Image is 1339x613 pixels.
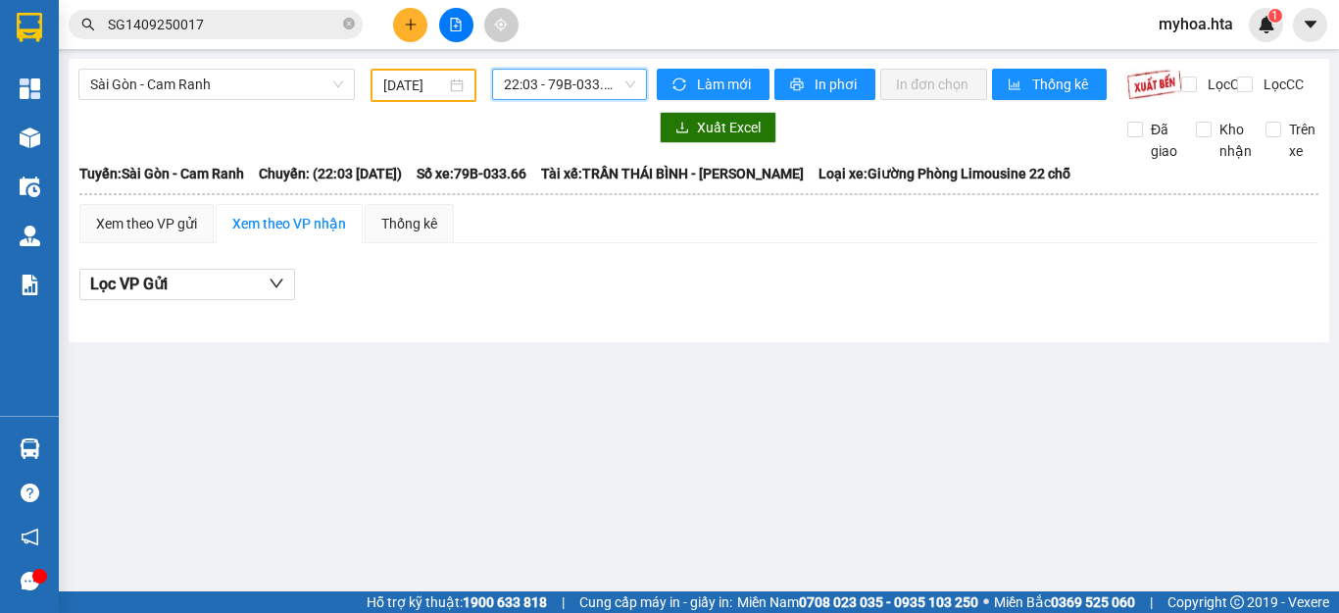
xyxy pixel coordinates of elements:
[20,226,40,246] img: warehouse-icon
[1150,591,1153,613] span: |
[737,591,978,613] span: Miền Nam
[417,163,526,184] span: Số xe: 79B-033.66
[484,8,519,42] button: aim
[79,166,244,181] b: Tuyến: Sài Gòn - Cam Ranh
[660,112,776,143] button: downloadXuất Excel
[20,128,40,148] img: warehouse-icon
[232,213,346,234] div: Xem theo VP nhận
[799,594,978,610] strong: 0708 023 035 - 0935 103 250
[1293,8,1327,42] button: caret-down
[21,572,39,590] span: message
[20,438,40,459] img: warehouse-icon
[79,269,295,300] button: Lọc VP Gửi
[774,69,875,100] button: printerIn phơi
[1143,119,1185,162] span: Đã giao
[818,163,1070,184] span: Loại xe: Giường Phòng Limousine 22 chỗ
[17,13,42,42] img: logo-vxr
[20,177,40,197] img: warehouse-icon
[1200,74,1251,95] span: Lọc CR
[20,78,40,99] img: dashboard-icon
[259,163,402,184] span: Chuyến: (22:03 [DATE])
[1051,594,1135,610] strong: 0369 525 060
[1271,9,1278,23] span: 1
[1258,16,1275,33] img: icon-new-feature
[343,16,355,34] span: close-circle
[880,69,987,100] button: In đơn chọn
[90,272,168,296] span: Lọc VP Gửi
[1302,16,1319,33] span: caret-down
[343,18,355,29] span: close-circle
[579,591,732,613] span: Cung cấp máy in - giấy in:
[404,18,418,31] span: plus
[790,77,807,93] span: printer
[449,18,463,31] span: file-add
[269,276,284,291] span: down
[1230,595,1244,609] span: copyright
[20,275,40,295] img: solution-icon
[541,163,804,184] span: Tài xế: TRẦN THÁI BÌNH - [PERSON_NAME]
[562,591,565,613] span: |
[1032,74,1091,95] span: Thống kê
[657,69,769,100] button: syncLàm mới
[1212,119,1260,162] span: Kho nhận
[463,594,547,610] strong: 1900 633 818
[96,213,197,234] div: Xem theo VP gửi
[504,70,635,99] span: 22:03 - 79B-033.66
[1008,77,1024,93] span: bar-chart
[815,74,860,95] span: In phơi
[1281,119,1323,162] span: Trên xe
[1268,9,1282,23] sup: 1
[1256,74,1307,95] span: Lọc CC
[439,8,473,42] button: file-add
[992,69,1107,100] button: bar-chartThống kê
[21,484,39,502] span: question-circle
[494,18,508,31] span: aim
[81,18,95,31] span: search
[983,598,989,606] span: ⚪️
[672,77,689,93] span: sync
[367,591,547,613] span: Hỗ trợ kỹ thuật:
[393,8,427,42] button: plus
[108,14,339,35] input: Tìm tên, số ĐT hoặc mã đơn
[1143,12,1249,36] span: myhoa.hta
[21,528,39,546] span: notification
[381,213,437,234] div: Thống kê
[90,70,343,99] span: Sài Gòn - Cam Ranh
[383,75,446,96] input: 14/09/2025
[1126,69,1182,100] img: 9k=
[697,74,754,95] span: Làm mới
[994,591,1135,613] span: Miền Bắc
